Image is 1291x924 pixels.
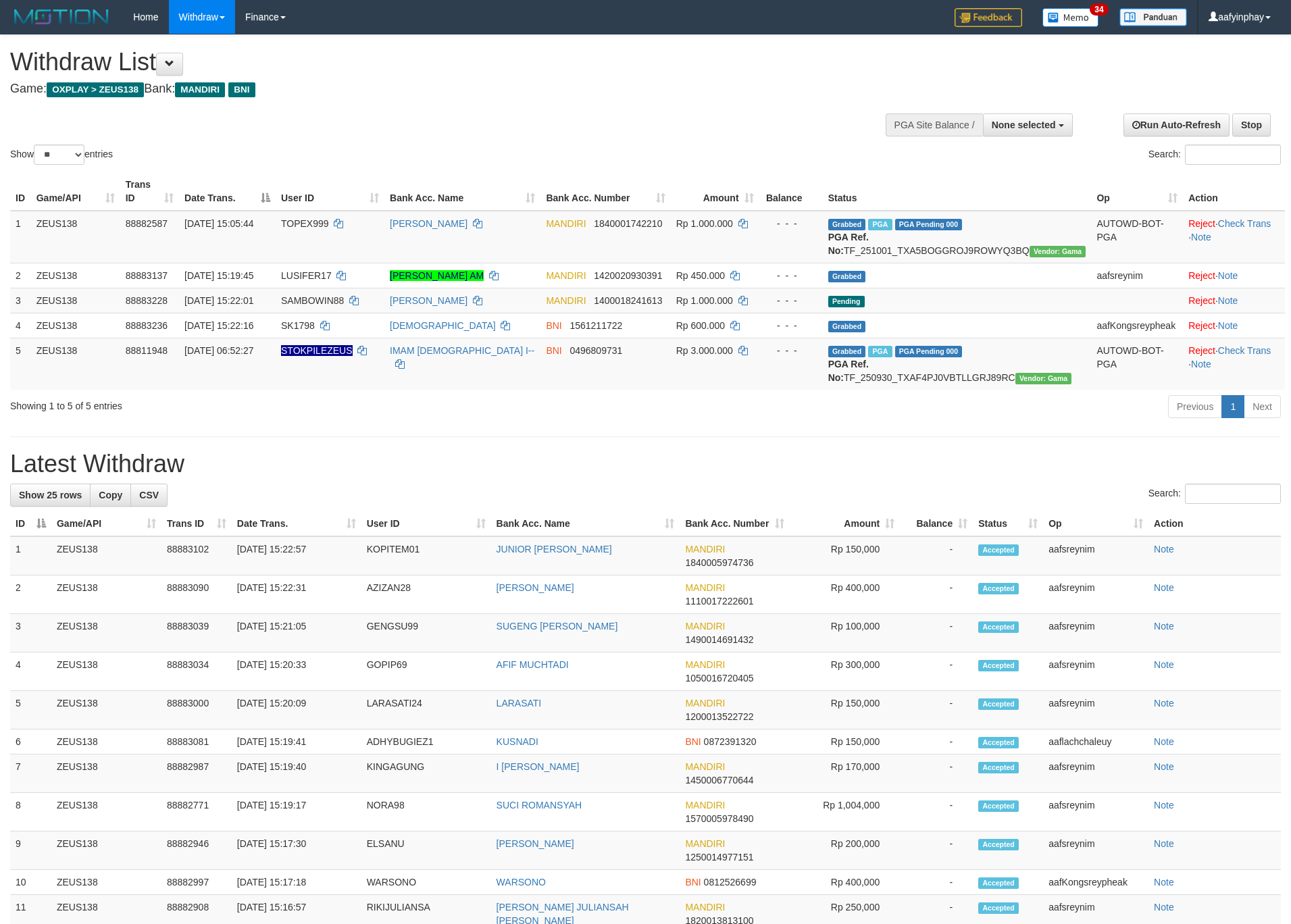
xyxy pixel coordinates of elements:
span: Accepted [978,544,1019,556]
a: Show 25 rows [10,484,91,507]
td: TF_250930_TXAF4PJ0VBTLLGRJ89RC [823,338,1092,390]
b: PGA Ref. No: [828,232,869,256]
span: Show 25 rows [19,490,82,500]
a: [PERSON_NAME] [390,218,467,229]
div: - - - [765,269,817,282]
span: Nama rekening ada tanda titik/strip, harap diedit [281,345,353,356]
span: Marked by aafsreyleap [868,346,892,357]
td: · · [1183,338,1285,390]
a: [PERSON_NAME] [497,838,574,849]
td: - [900,729,973,754]
td: aafsreynim [1043,793,1148,831]
td: [DATE] 15:17:18 [232,870,361,895]
span: Copy 0872391320 to clipboard [704,736,757,747]
td: - [900,691,973,729]
span: Accepted [978,800,1019,812]
span: MANDIRI [546,295,586,306]
td: - [900,652,973,691]
span: LUSIFER17 [281,270,332,281]
div: - - - [765,217,817,230]
th: Trans ID: activate to sort column ascending [161,511,232,536]
a: CSV [130,484,168,507]
span: BNI [685,877,701,888]
td: 6 [10,729,51,754]
span: 88883228 [126,295,168,306]
span: 88883137 [126,270,168,281]
td: Rp 200,000 [790,831,900,870]
span: SK1798 [281,320,315,331]
td: ADHYBUGIEZ1 [361,729,491,754]
td: ZEUS138 [51,575,161,614]
div: - - - [765,344,817,357]
img: Feedback.jpg [955,8,1022,27]
td: 3 [10,614,51,652]
a: LARASATI [497,698,542,709]
td: GENGSU99 [361,614,491,652]
span: OXPLAY > ZEUS138 [47,82,144,97]
span: [DATE] 15:19:45 [184,270,253,281]
td: · [1183,263,1285,288]
td: - [900,793,973,831]
th: Action [1183,172,1285,211]
a: Note [1154,659,1174,670]
span: CSV [139,490,159,500]
a: JUNIOR [PERSON_NAME] [497,544,612,555]
td: aafsreynim [1043,536,1148,575]
td: - [900,614,973,652]
span: Accepted [978,839,1019,850]
span: Copy [99,490,122,500]
th: Bank Acc. Number: activate to sort column ascending [540,172,670,211]
td: ZEUS138 [51,793,161,831]
input: Search: [1185,484,1281,504]
span: Copy 1200013522722 to clipboard [685,711,753,722]
a: [PERSON_NAME] [390,295,467,306]
span: MANDIRI [685,800,725,811]
td: 1 [10,536,51,575]
select: Showentries [34,145,84,165]
td: [DATE] 15:17:30 [232,831,361,870]
img: Button%20Memo.svg [1042,8,1099,27]
a: SUCI ROMANSYAH [497,800,582,811]
span: Vendor URL: https://trx31.1velocity.biz [1015,373,1072,384]
td: 4 [10,652,51,691]
a: Copy [90,484,131,507]
td: Rp 150,000 [790,729,900,754]
a: Note [1154,736,1174,747]
label: Show entries [10,145,113,165]
td: aafKongsreypheak [1043,870,1148,895]
td: aafsreynim [1043,754,1148,793]
a: Reject [1188,320,1215,331]
td: 88882997 [161,870,232,895]
a: Note [1218,320,1238,331]
a: Check Trans [1218,218,1271,229]
input: Search: [1185,145,1281,165]
th: Action [1148,511,1281,536]
td: ZEUS138 [51,754,161,793]
span: MANDIRI [685,698,725,709]
span: BNI [228,82,255,97]
td: Rp 150,000 [790,536,900,575]
a: IMAM [DEMOGRAPHIC_DATA] I-- [390,345,534,356]
td: ZEUS138 [31,313,120,338]
td: aafKongsreypheak [1091,313,1183,338]
th: Game/API: activate to sort column ascending [31,172,120,211]
span: Rp 3.000.000 [676,345,733,356]
span: MANDIRI [685,902,725,913]
td: 4 [10,313,31,338]
a: Previous [1168,395,1222,418]
th: Status: activate to sort column ascending [973,511,1043,536]
span: Accepted [978,737,1019,748]
td: Rp 1,004,000 [790,793,900,831]
td: ZEUS138 [51,831,161,870]
a: AFIF MUCHTADI [497,659,569,670]
a: Stop [1232,113,1271,136]
td: ZEUS138 [51,691,161,729]
th: ID: activate to sort column descending [10,511,51,536]
span: Rp 1.000.000 [676,295,733,306]
a: SUGENG [PERSON_NAME] [497,621,618,632]
td: Rp 170,000 [790,754,900,793]
td: [DATE] 15:19:41 [232,729,361,754]
span: Copy 0496809731 to clipboard [569,345,622,356]
td: Rp 150,000 [790,691,900,729]
td: [DATE] 15:20:33 [232,652,361,691]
